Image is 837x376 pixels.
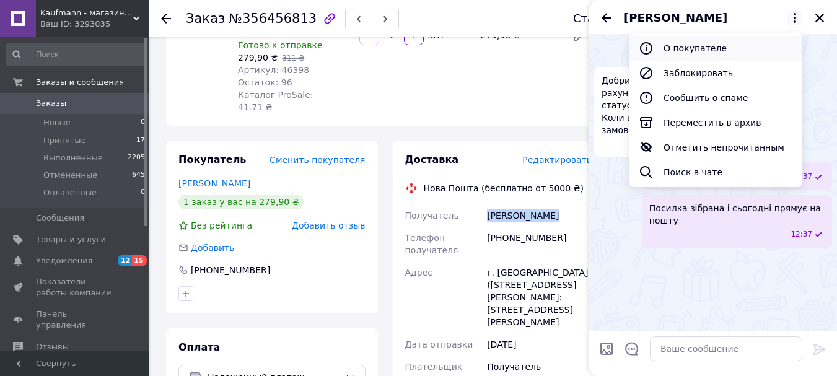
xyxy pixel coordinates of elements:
[186,11,225,26] span: Заказ
[128,152,145,164] span: 2205
[421,182,587,195] div: Нова Пошта (бесплатно от 5000 ₴)
[43,187,97,198] span: Оплаченные
[190,264,271,276] div: [PHONE_NUMBER]
[629,135,802,160] button: Отметить непрочитанным
[132,255,146,266] span: 15
[238,53,278,63] span: 279,90 ₴
[624,10,802,26] button: [PERSON_NAME]
[141,117,145,128] span: 0
[238,40,323,50] span: Готово к отправке
[405,268,432,278] span: Адрес
[43,170,97,181] span: Отмененные
[405,154,459,165] span: Доставка
[118,255,132,266] span: 12
[40,19,149,30] div: Ваш ID: 3293035
[599,11,614,25] button: Назад
[36,212,84,224] span: Сообщения
[484,261,594,333] div: г. [GEOGRAPHIC_DATA] ([STREET_ADDRESS][PERSON_NAME]: [STREET_ADDRESS][PERSON_NAME]
[178,341,220,353] span: Оплата
[36,234,106,245] span: Товары и услуги
[649,202,825,227] span: Посилка зібрана і сьогодні прямує на пошту
[6,43,146,66] input: Поиск
[238,65,309,75] span: Артикул: 46398
[178,154,246,165] span: Покупатель
[602,74,777,136] span: Добрий день. Хочу уточнити на рахунок замовлення 356456813 . Бо статус " комплектується" ще з 10....
[229,11,317,26] span: №356456813
[282,54,304,63] span: 311 ₴
[161,12,171,25] div: Вернуться назад
[573,12,656,25] div: Статус заказа
[484,204,594,227] div: [PERSON_NAME]
[36,341,69,352] span: Отзывы
[624,341,640,357] button: Открыть шаблоны ответов
[36,308,115,331] span: Панель управления
[36,98,66,109] span: Заказы
[484,333,594,356] div: [DATE]
[624,10,727,26] span: [PERSON_NAME]
[238,90,313,112] span: Каталог ProSale: 41.71 ₴
[484,227,594,261] div: [PHONE_NUMBER]
[43,117,71,128] span: Новые
[132,170,145,181] span: 645
[178,195,304,209] div: 1 заказ у вас на 279,90 ₴
[136,135,145,146] span: 17
[405,362,463,372] span: Плательщик
[270,155,365,165] span: Сменить покупателя
[36,255,92,266] span: Уведомления
[629,160,802,185] button: Поиск в чате
[178,178,250,188] a: [PERSON_NAME]
[629,110,802,135] button: Переместить в архив
[812,11,827,25] button: Закрыть
[238,77,292,87] span: Остаток: 96
[522,155,592,165] span: Редактировать
[629,61,802,85] button: Заблокировать
[141,187,145,198] span: 0
[43,152,103,164] span: Выполненные
[292,221,365,230] span: Добавить отзыв
[629,36,802,61] button: О покупателе
[405,211,459,221] span: Получатель
[405,339,473,349] span: Дата отправки
[40,7,133,19] span: Kaufmann - магазин сантехники
[191,243,234,253] span: Добавить
[36,276,115,299] span: Показатели работы компании
[594,45,832,57] div: 12.08.2025
[191,221,252,230] span: Без рейтинга
[791,229,812,240] span: 12:37 12.08.2025
[43,135,86,146] span: Принятые
[405,233,458,255] span: Телефон получателя
[629,85,802,110] button: Сообщить о спаме
[36,77,124,88] span: Заказы и сообщения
